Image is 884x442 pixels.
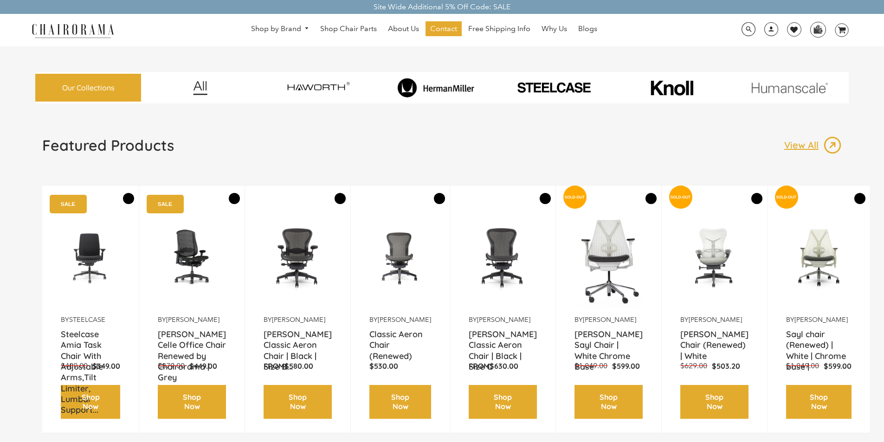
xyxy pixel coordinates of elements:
[61,361,88,370] span: $489.00
[574,21,602,36] a: Blogs
[680,385,748,419] a: Shop Now
[794,315,848,324] a: [PERSON_NAME]
[61,385,120,419] a: Shop Now
[158,329,226,352] a: [PERSON_NAME] Celle Office Chair Renewed by Chairorama | Grey
[680,329,748,352] a: [PERSON_NAME] Chair (Renewed) | White
[264,361,332,371] p: From
[246,22,314,36] a: Shop by Brand
[680,199,748,315] img: Mirra Chair (Renewed) | White - chairorama
[464,21,535,36] a: Free Shipping Info
[786,199,852,315] a: Sayl chair (Renewed) | White | Chrome base | - chairorama Sayl chair (Renewed) | White | Chrome b...
[388,24,419,34] span: About Us
[680,315,748,324] p: by
[158,361,185,370] span: $879.00
[42,136,174,162] a: Featured Products
[854,193,865,204] button: Add to Wishlist
[378,315,431,324] a: [PERSON_NAME]
[786,385,852,419] a: Shop Now
[574,329,643,352] a: [PERSON_NAME] Sayl Chair | White Chrome Base
[284,361,313,371] span: $580.00
[379,78,493,97] img: image_8_173eb7e0-7579-41b4-bc8e-4ba0b8ba93e8.png
[69,315,105,324] a: Steelcase
[272,315,325,324] a: [PERSON_NAME]
[123,193,134,204] button: Add to Wishlist
[369,361,398,371] span: $530.00
[61,199,120,315] a: Amia Chair by chairorama.com Renewed Amia Chair chairorama.com
[578,24,597,34] span: Blogs
[158,199,226,315] a: Herman Miller Celle Office Chair Renewed by Chairorama | Grey - chairorama Herman Miller Celle Of...
[369,199,431,315] img: Classic Aeron Chair (Renewed) - chairorama
[158,385,226,419] a: Shop Now
[824,361,852,371] span: $599.00
[158,315,226,324] p: by
[823,136,842,154] img: image_13.png
[174,81,226,95] img: image_12.png
[369,199,431,315] a: Classic Aeron Chair (Renewed) - chairorama Classic Aeron Chair (Renewed) - chairorama
[264,199,332,315] img: Herman Miller Classic Aeron Chair | Black | Size B (Renewed) - chairorama
[542,24,567,34] span: Why Us
[264,315,332,324] p: by
[26,22,119,38] img: chairorama
[158,199,226,315] img: Herman Miller Celle Office Chair Renewed by Chairorama | Grey - chairorama
[264,199,332,315] a: Herman Miller Classic Aeron Chair | Black | Size B (Renewed) - chairorama Herman Miller Classic A...
[477,315,530,324] a: [PERSON_NAME]
[469,329,537,352] a: [PERSON_NAME] Classic Aeron Chair | Black | Size C
[369,385,431,419] a: Shop Now
[369,329,431,352] a: Classic Aeron Chair (Renewed)
[612,361,640,371] span: $599.00
[61,201,75,207] text: SALE
[784,136,842,154] a: View All
[645,193,657,204] button: Add to Wishlist
[469,199,537,315] img: Herman Miller Classic Aeron Chair | Black | Size C - chairorama
[159,21,690,38] nav: DesktopNavigation
[61,315,120,324] p: by
[189,361,217,371] span: $449.00
[751,193,762,204] button: Add to Wishlist
[537,21,572,36] a: Why Us
[565,195,585,199] text: SOLD-OUT
[811,22,825,36] img: WhatsApp_Image_2024-07-12_at_16.23.01.webp
[689,315,742,324] a: [PERSON_NAME]
[335,193,346,204] button: Add to Wishlist
[786,199,852,315] img: Sayl chair (Renewed) | White | Chrome base | - chairorama
[574,199,643,315] a: Herman Miller Sayl Chair | White Chrome Base - chairorama Herman Miller Sayl Chair | White Chrome...
[426,21,462,36] a: Contact
[61,329,120,352] a: Steelcase Amia Task Chair With Adjustable Arms,Tilt Limiter, Lumbar Support...
[316,21,381,36] a: Shop Chair Parts
[35,74,141,102] a: Our Collections
[383,21,424,36] a: About Us
[434,193,445,204] button: Add to Wishlist
[574,361,607,370] span: $1,049.00
[680,361,707,370] span: $629.00
[490,361,518,371] span: $630.00
[320,24,377,34] span: Shop Chair Parts
[261,74,375,101] img: image_7_14f0750b-d084-457f-979a-a1ab9f6582c4.png
[158,201,172,207] text: SALE
[680,199,748,315] a: Mirra Chair (Renewed) | White - chairorama Mirra Chair (Renewed) | White - chairorama
[540,193,551,204] button: Add to Wishlist
[574,199,643,315] img: Herman Miller Sayl Chair | White Chrome Base - chairorama
[264,329,332,352] a: [PERSON_NAME] Classic Aeron Chair | Black | Size B...
[786,329,852,352] a: Sayl chair (Renewed) | White | Chrome base |
[497,81,611,95] img: PHOTO-2024-07-09-00-53-10-removebg-preview.png
[574,385,643,419] a: Shop Now
[583,315,636,324] a: [PERSON_NAME]
[42,136,174,154] h1: Featured Products
[712,361,740,371] span: $503.20
[671,195,691,199] text: SOLD-OUT
[469,385,537,419] a: Shop Now
[786,361,819,370] span: $1,049.00
[776,195,797,199] text: SOLD-OUT
[469,199,537,315] a: Herman Miller Classic Aeron Chair | Black | Size C - chairorama Herman Miller Classic Aeron Chair...
[264,385,332,419] a: Shop Now
[733,82,846,94] img: image_11.png
[166,315,219,324] a: [PERSON_NAME]
[574,315,643,324] p: by
[229,193,240,204] button: Add to Wishlist
[61,199,120,315] img: Amia Chair by chairorama.com
[784,139,823,151] p: View All
[430,24,457,34] span: Contact
[369,315,431,324] p: by
[468,24,530,34] span: Free Shipping Info
[469,315,537,324] p: by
